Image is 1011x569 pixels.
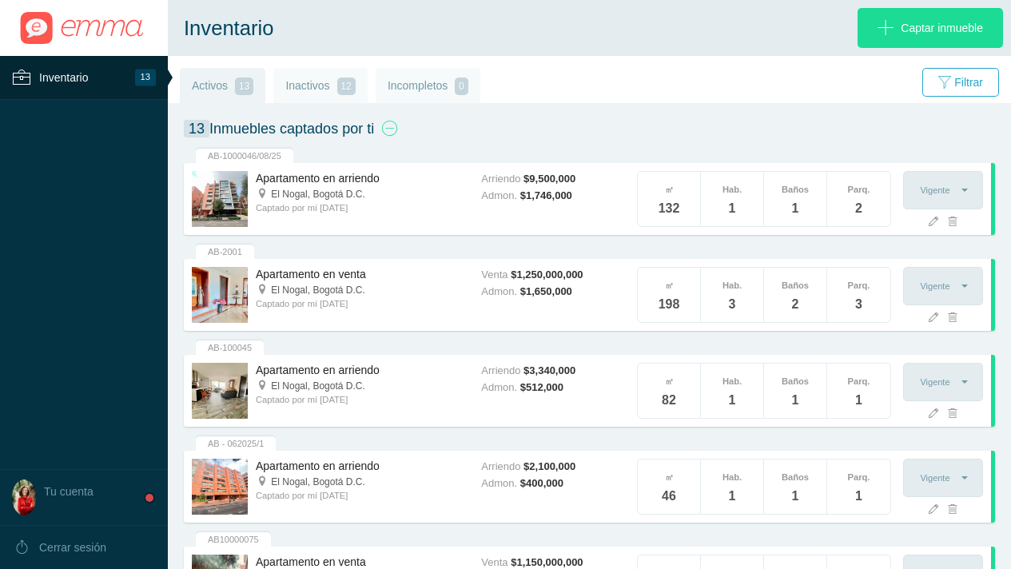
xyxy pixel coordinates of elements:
[764,180,826,199] span: Baños
[376,68,480,103] a: Incompletos 0
[312,284,364,296] span: Bogotá D.C.
[701,199,763,218] span: 1
[764,276,826,295] span: Baños
[256,299,348,308] span: Captado por mí [DATE]
[922,68,999,97] a: Filtrar
[523,173,575,185] span: $9,500,000
[764,295,826,314] span: 2
[523,364,575,376] span: $3,340,000
[701,468,763,487] span: Hab.
[827,180,890,199] span: Parq.
[920,185,949,195] span: Vigente
[481,269,507,281] span: Venta
[196,245,254,259] div: AB-2001
[388,79,448,92] span: Incompletos
[764,372,826,391] span: Baños
[481,477,517,489] span: Admon.
[256,459,465,475] h4: Apartamento en arriendo
[196,340,264,355] div: AB-100045
[256,267,465,283] h4: Apartamento en venta
[523,460,575,472] span: $2,100,000
[271,284,310,296] span: El Nogal,
[827,276,890,295] span: Parq.
[901,8,983,48] span: Captar inmueble
[256,491,348,500] span: Captado por mí [DATE]
[638,199,700,218] span: 132
[455,78,468,95] span: 0
[312,380,364,392] span: Bogotá D.C.
[827,372,890,391] span: Parq.
[638,468,700,487] span: ㎡
[827,468,890,487] span: Parq.
[701,295,763,314] span: 3
[903,267,983,305] button: Vigente
[764,487,826,506] span: 1
[256,171,465,187] h4: Apartamento en arriendo
[256,395,348,404] span: Captado por mí [DATE]
[520,381,563,393] span: $512,000
[638,372,700,391] span: ㎡
[271,380,310,392] span: El Nogal,
[196,532,271,547] div: AB10000075
[903,363,983,401] button: Vigente
[184,120,209,137] span: 13
[511,556,583,568] span: $1,150,000,000
[312,189,364,200] span: Bogotá D.C.
[196,436,276,451] div: AB - 062025/1
[920,281,949,291] span: Vigente
[256,203,348,213] span: Captado por mí [DATE]
[954,76,983,89] span: Filtrar
[271,189,310,200] span: El Nogal,
[520,189,572,201] span: $1,746,000
[764,391,826,410] span: 1
[903,459,983,497] button: Vigente
[337,78,356,95] span: 12
[271,476,310,487] span: El Nogal,
[273,68,368,103] a: Inactivos 12
[481,556,507,568] span: Venta
[638,391,700,410] span: 82
[701,391,763,410] span: 1
[701,487,763,506] span: 1
[180,68,265,103] a: Activos 13
[520,477,563,489] span: $400,000
[520,285,572,297] span: $1,650,000
[638,180,700,199] span: ㎡
[285,79,329,92] span: Inactivos
[481,173,520,185] span: Arriendo
[701,180,763,199] span: Hab.
[858,8,1003,48] a: Captar inmueble
[481,381,517,393] span: Admon.
[481,460,520,472] span: Arriendo
[701,372,763,391] span: Hab.
[701,276,763,295] span: Hab.
[256,363,465,379] h4: Apartamento en arriendo
[511,269,583,281] span: $1,250,000,000
[312,476,364,487] span: Bogotá D.C.
[638,276,700,295] span: ㎡
[827,391,890,410] span: 1
[481,364,520,376] span: Arriendo
[192,79,228,92] span: Activos
[827,199,890,218] span: 2
[764,199,826,218] span: 1
[638,487,700,506] span: 46
[481,285,517,297] span: Admon.
[903,171,983,209] button: Vigente
[920,377,949,387] span: Vigente
[827,487,890,506] span: 1
[764,468,826,487] span: Baños
[920,473,949,483] span: Vigente
[184,121,374,137] span: Inmuebles captados por ti
[481,189,517,201] span: Admon.
[235,78,253,95] span: 13
[638,295,700,314] span: 198
[196,149,293,163] div: AB-1000046/08/25
[827,295,890,314] span: 3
